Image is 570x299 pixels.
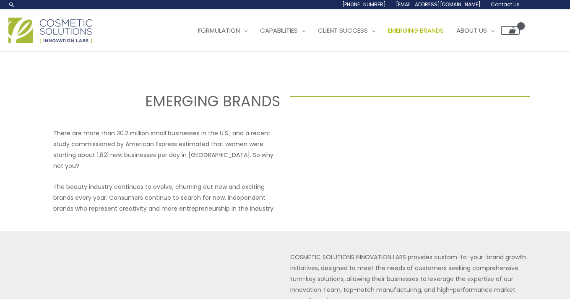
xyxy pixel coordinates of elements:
[53,128,280,171] p: There are more than 30.2 million small businesses in the U.S., and a recent study commissioned by...
[312,18,382,43] a: Client Success
[491,1,520,8] span: Contact Us
[40,92,280,111] h2: EMERGING BRANDS
[450,18,501,43] a: About Us
[382,18,450,43] a: Emerging Brands
[198,26,240,35] span: Formulation
[8,1,15,8] a: Search icon link
[342,1,386,8] span: [PHONE_NUMBER]
[260,26,298,35] span: Capabilities
[388,26,444,35] span: Emerging Brands
[8,18,92,43] img: Cosmetic Solutions Logo
[254,18,312,43] a: Capabilities
[501,26,520,35] a: View Shopping Cart, empty
[456,26,487,35] span: About Us
[53,181,280,214] p: The beauty industry continues to evolve, churning out new and exciting brands every year. Consume...
[185,18,520,43] nav: Site Navigation
[396,1,481,8] span: [EMAIL_ADDRESS][DOMAIN_NAME]
[192,18,254,43] a: Formulation
[318,26,368,35] span: Client Success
